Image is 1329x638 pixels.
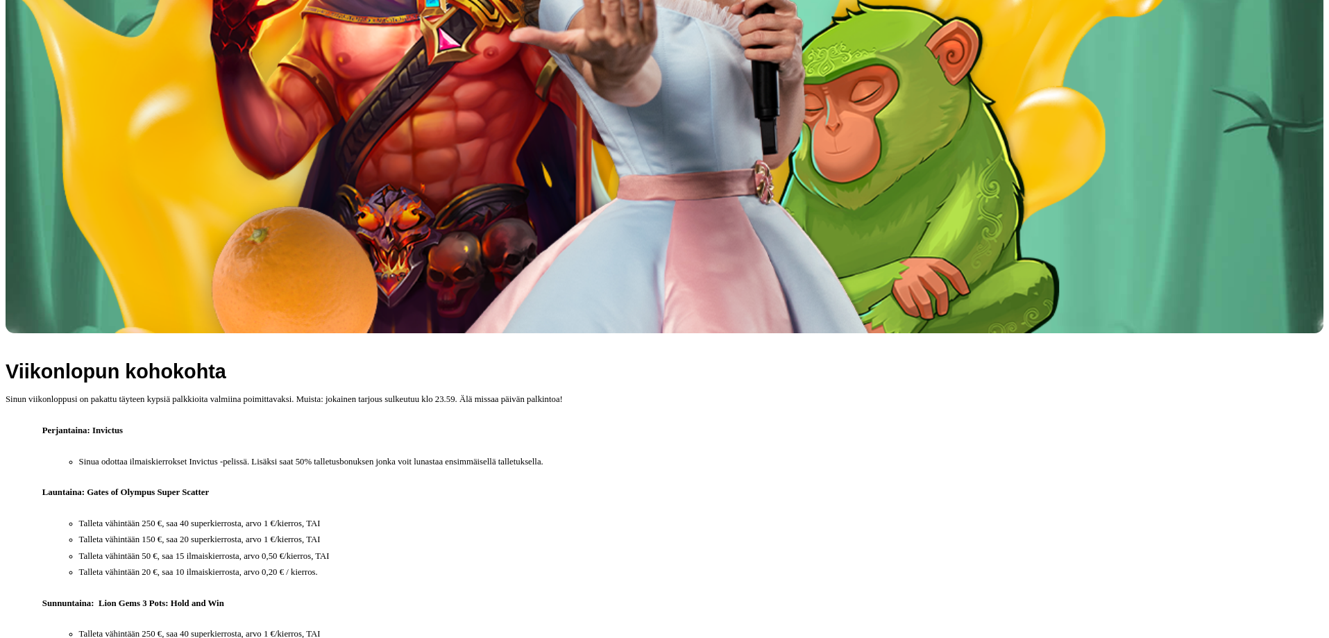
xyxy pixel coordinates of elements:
[42,487,209,497] strong: Launtaina: Gates of Olympus Super Scatter
[79,455,1323,469] li: Sinua odottaa ilmaiskierrokset Invictus -pelissä. Lisäksi saat 50% talletusbonuksen jonka voit lu...
[6,360,1323,384] h1: Viikonlopun kohokohta
[79,550,1323,563] li: Talleta vähintään 50 €, saa 15 ilmaiskierrosta, arvo 0,50 €/kierros, TAI
[79,533,1323,546] li: Talleta vähintään 150 €, saa 20 superkierrosta, arvo 1 €/kierros, TAI
[79,566,1323,579] li: Talleta vähintään 20 €, saa 10 ilmaiskierrosta, arvo 0,20 € / kierros.
[79,517,1323,530] li: Talleta vähintään 250 €, saa 40 superkierrosta, arvo 1 €/kierros, TAI
[6,393,1323,406] p: Sinun viikonloppusi on pakattu täyteen kypsiä palkkioita valmiina poimittavaksi. Muista: jokainen...
[42,598,224,608] strong: Sunnuntaina: Lion Gems 3 Pots: Hold and Win
[42,426,123,435] strong: Perjantaina: Invictus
